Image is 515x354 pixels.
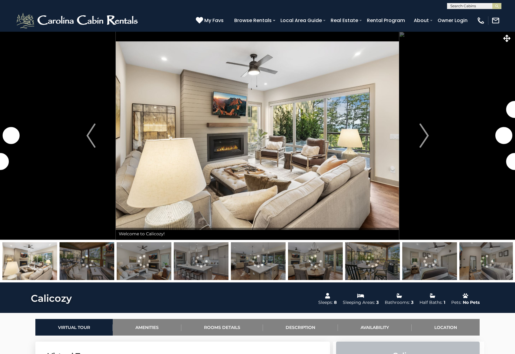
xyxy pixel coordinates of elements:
[399,31,449,240] button: Next
[117,242,171,280] img: 167084327
[204,17,224,24] span: My Favs
[15,11,141,30] img: White-1-2.png
[328,15,361,26] a: Real Estate
[491,16,500,25] img: mail-regular-white.png
[477,16,485,25] img: phone-regular-white.png
[116,228,399,240] div: Welcome to Calicozy!
[263,319,338,336] a: Description
[288,242,343,280] img: 167084331
[174,242,228,280] img: 167084328
[2,242,57,280] img: 167084326
[411,15,432,26] a: About
[66,31,116,240] button: Previous
[86,124,96,148] img: arrow
[277,15,325,26] a: Local Area Guide
[435,15,471,26] a: Owner Login
[60,242,114,280] img: 167084347
[402,242,457,280] img: 167084332
[181,319,263,336] a: Rooms Details
[412,319,480,336] a: Location
[35,319,113,336] a: Virtual Tour
[231,15,275,26] a: Browse Rentals
[419,124,429,148] img: arrow
[196,17,225,24] a: My Favs
[459,242,514,280] img: 167084333
[231,242,286,280] img: 167084329
[338,319,412,336] a: Availability
[345,242,400,280] img: 167084348
[113,319,181,336] a: Amenities
[364,15,408,26] a: Rental Program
